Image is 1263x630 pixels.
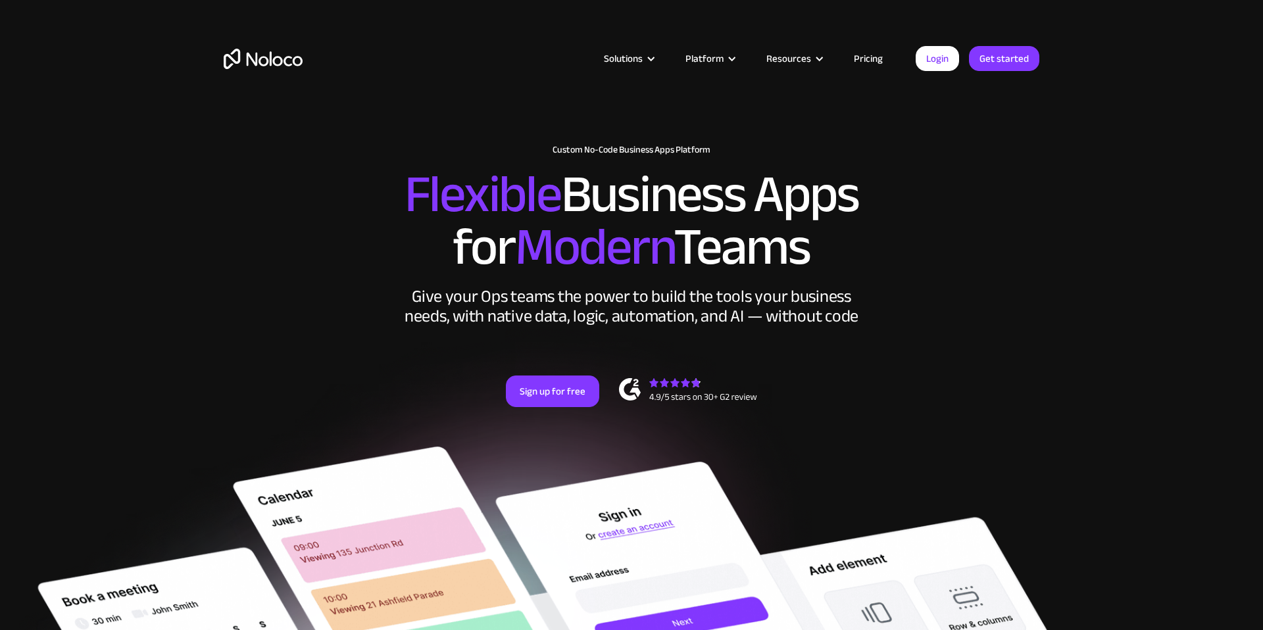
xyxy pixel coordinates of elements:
span: Flexible [405,145,561,243]
div: Platform [669,50,750,67]
div: Solutions [587,50,669,67]
div: Resources [750,50,837,67]
div: Solutions [604,50,643,67]
a: Pricing [837,50,899,67]
div: Give your Ops teams the power to build the tools your business needs, with native data, logic, au... [401,287,862,326]
a: Sign up for free [506,376,599,407]
h2: Business Apps for Teams [224,168,1039,274]
a: Login [916,46,959,71]
div: Resources [766,50,811,67]
div: Platform [685,50,724,67]
a: home [224,49,303,69]
a: Get started [969,46,1039,71]
h1: Custom No-Code Business Apps Platform [224,145,1039,155]
span: Modern [515,198,674,296]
